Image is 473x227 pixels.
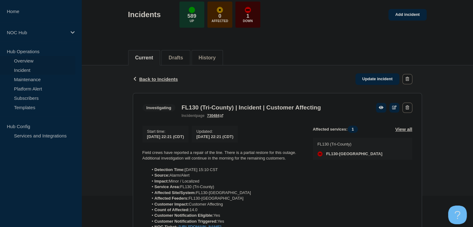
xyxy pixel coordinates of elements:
[182,113,196,118] span: incident
[318,142,383,146] p: FL130 (Tri-County)
[148,190,303,196] li: FL130-[GEOGRAPHIC_DATA]
[148,196,303,201] li: FL130-[GEOGRAPHIC_DATA]
[182,113,205,118] p: page
[207,113,223,118] a: 730484
[147,129,184,134] p: Start time :
[148,184,303,190] li: FL130 (Tri-County)
[196,129,233,134] p: Updated :
[142,104,175,111] span: Investigating
[155,213,214,218] strong: Customer Notification Eligible:
[182,104,321,111] h3: FL130 (Tri-County) | Incident | Customer Affecting
[189,7,195,13] div: up
[135,55,153,61] button: Current
[190,19,194,23] p: Up
[218,13,221,19] p: 0
[7,30,67,35] p: NOC Hub
[148,173,303,178] li: Alarm/Alert
[313,126,361,133] span: Affected services:
[139,76,178,82] span: Back to Incidents
[148,219,303,224] li: Yes
[155,207,190,212] strong: Count of Affected:
[155,167,185,172] strong: Detection Time:
[196,134,233,139] div: [DATE] 22:21 (CDT)
[155,179,169,183] strong: Impact:
[142,150,303,161] p: Field crews have reported a repair of the line. There is a partial restore for this outage. Addit...
[245,7,251,13] div: down
[355,73,400,85] a: Update incident
[148,213,303,218] li: Yes
[148,178,303,184] li: Minor / Localized
[243,19,253,23] p: Down
[246,13,249,19] p: 1
[326,151,383,156] span: FL130-[GEOGRAPHIC_DATA]
[155,173,169,178] strong: Source:
[318,151,322,156] div: down
[155,190,196,195] strong: Affected Site/System:
[217,7,223,13] div: affected
[211,19,228,23] p: Affected
[148,207,303,213] li: 14.0
[155,196,189,201] strong: Affected Feeders:
[133,76,178,82] button: Back to Incidents
[148,202,303,207] li: Customer Affecting
[128,10,161,19] h1: Incidents
[388,9,427,21] a: Add incident
[155,219,218,224] strong: Customer Notification Triggered:
[188,13,196,19] p: 589
[155,184,180,189] strong: Service Area:
[148,167,303,173] li: [DATE] 15:10 CST
[155,202,189,206] strong: Customer Impact:
[395,126,412,133] button: View all
[169,55,183,61] button: Drafts
[147,134,184,139] span: [DATE] 22:21 (CDT)
[199,55,216,61] button: History
[348,126,358,133] span: 1
[448,206,467,224] iframe: Help Scout Beacon - Open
